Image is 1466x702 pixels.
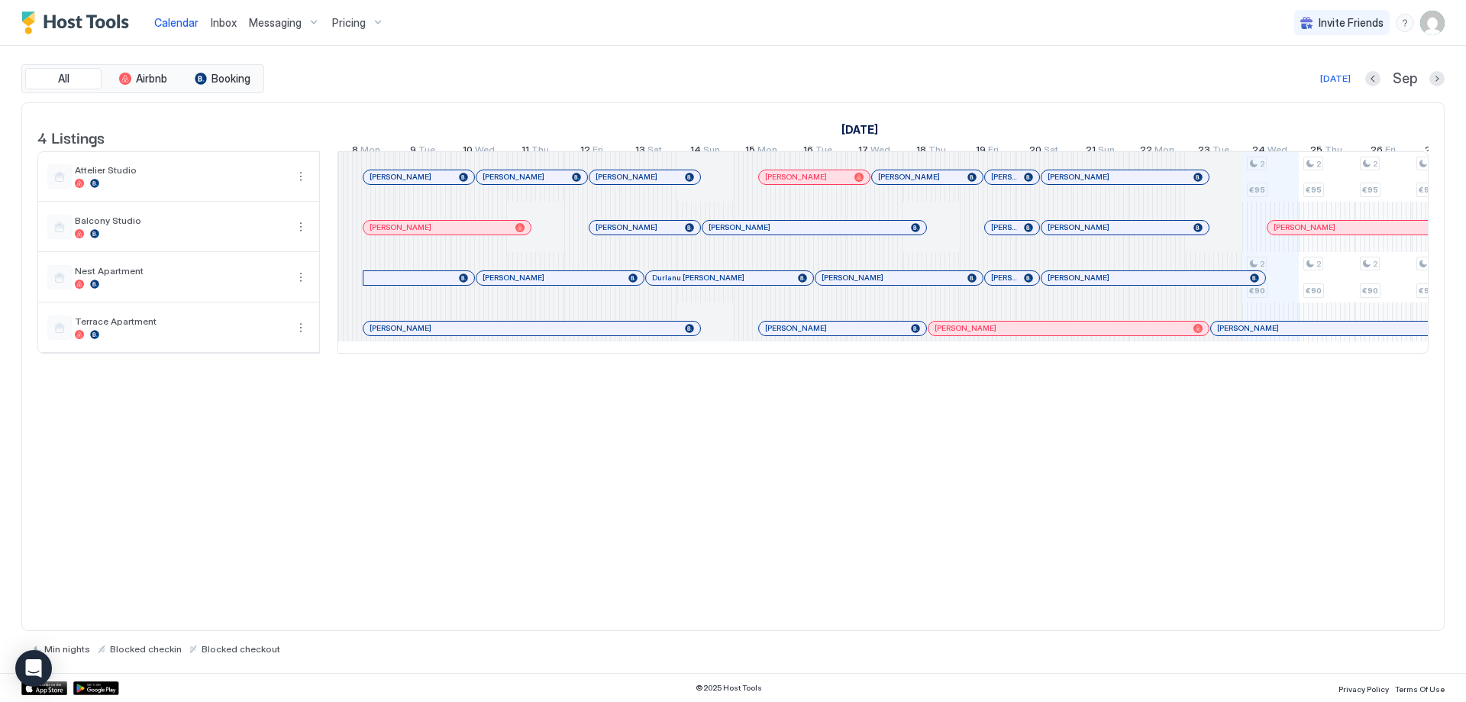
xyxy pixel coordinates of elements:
span: 11 [521,144,529,160]
a: September 22, 2025 [1136,141,1178,163]
span: 20 [1029,144,1041,160]
a: September 21, 2025 [1082,141,1119,163]
span: Mon [1154,144,1174,160]
span: Pricing [332,16,366,30]
a: September 9, 2025 [406,141,439,163]
div: Open Intercom Messenger [15,650,52,687]
a: September 17, 2025 [854,141,894,163]
span: [PERSON_NAME] [765,172,827,182]
span: Sun [1098,144,1115,160]
a: September 8, 2025 [838,118,882,141]
span: [PERSON_NAME] [991,172,1018,182]
span: [PERSON_NAME] [878,172,940,182]
span: [PERSON_NAME] [1048,222,1109,232]
span: Sun [703,144,720,160]
a: September 13, 2025 [631,141,666,163]
span: 15 [745,144,755,160]
span: Wed [1267,144,1287,160]
span: [PERSON_NAME] [1048,172,1109,182]
a: September 10, 2025 [459,141,499,163]
span: 13 [635,144,645,160]
a: September 11, 2025 [518,141,553,163]
span: 2 [1373,259,1377,269]
span: 17 [858,144,868,160]
span: Thu [531,144,549,160]
span: [PERSON_NAME] [991,222,1018,232]
span: Blocked checkin [110,643,182,655]
a: September 15, 2025 [741,141,781,163]
a: September 24, 2025 [1248,141,1291,163]
div: User profile [1420,11,1445,35]
a: September 12, 2025 [576,141,607,163]
span: €90 [1249,286,1265,296]
button: Next month [1429,71,1445,86]
span: [PERSON_NAME] [1048,273,1109,283]
button: All [25,68,102,89]
span: 9 [410,144,416,160]
span: [PERSON_NAME] [709,222,770,232]
span: 22 [1140,144,1152,160]
span: 26 [1371,144,1383,160]
span: [PERSON_NAME] [483,172,544,182]
span: [PERSON_NAME] [822,273,883,283]
a: September 18, 2025 [912,141,950,163]
span: © 2025 Host Tools [696,683,762,693]
span: Airbnb [136,72,167,86]
span: Sat [1044,144,1058,160]
span: Fri [593,144,603,160]
div: menu [292,268,310,286]
span: 2 [1260,159,1264,169]
span: Thu [928,144,946,160]
span: Nest Apartment [75,265,286,277]
span: Sep [1393,70,1417,88]
span: 12 [580,144,590,160]
span: 18 [916,144,926,160]
span: Invite Friends [1319,16,1384,30]
span: Tue [815,144,832,160]
span: All [58,72,69,86]
a: Google Play Store [73,681,119,695]
span: [PERSON_NAME] [1274,222,1335,232]
span: Wed [475,144,495,160]
span: Tue [418,144,435,160]
span: Min nights [44,643,90,655]
button: Booking [184,68,260,89]
div: App Store [21,681,67,695]
a: September 23, 2025 [1194,141,1233,163]
span: Messaging [249,16,302,30]
span: [PERSON_NAME] [483,273,544,283]
span: Sat [647,144,662,160]
span: 24 [1252,144,1265,160]
span: [PERSON_NAME] [596,172,657,182]
span: Thu [1325,144,1342,160]
span: €90 [1362,286,1378,296]
a: Terms Of Use [1395,680,1445,696]
a: September 25, 2025 [1306,141,1346,163]
span: Inbox [211,16,237,29]
span: Attelier Studio [75,164,286,176]
span: [PERSON_NAME] [370,222,431,232]
a: Privacy Policy [1338,680,1389,696]
span: 2 [1373,159,1377,169]
span: [PERSON_NAME] [765,323,827,333]
span: [PERSON_NAME] [1217,323,1279,333]
div: menu [292,218,310,236]
a: September 26, 2025 [1367,141,1400,163]
div: menu [1396,14,1414,32]
span: Wed [870,144,890,160]
span: 19 [976,144,986,160]
div: tab-group [21,64,264,93]
span: 4 Listings [37,125,105,148]
button: Previous month [1365,71,1380,86]
a: Calendar [154,15,199,31]
a: September 20, 2025 [1025,141,1062,163]
a: Host Tools Logo [21,11,136,34]
button: [DATE] [1318,70,1353,88]
button: More options [292,167,310,186]
span: [PERSON_NAME] [991,273,1018,283]
span: €95 [1249,185,1265,195]
span: Balcony Studio [75,215,286,226]
span: 2 [1316,159,1321,169]
span: €95 [1419,185,1435,195]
